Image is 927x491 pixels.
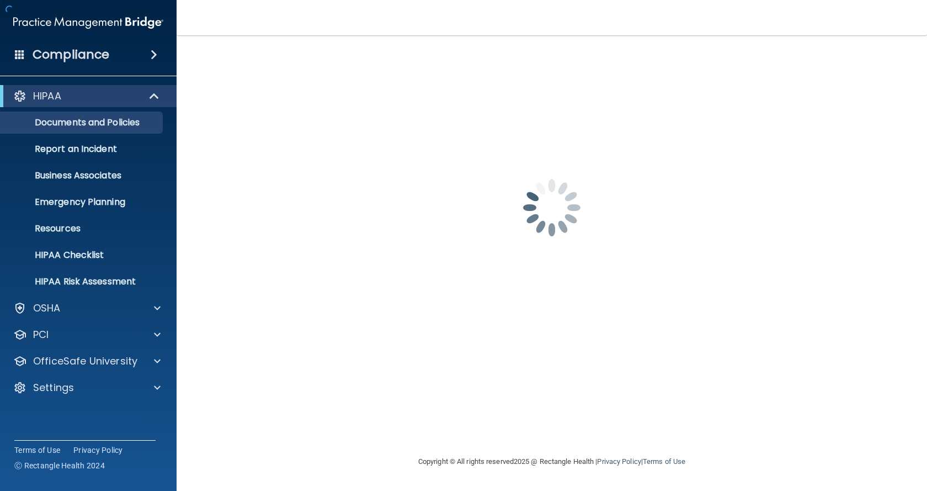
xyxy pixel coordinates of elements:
[14,445,60,456] a: Terms of Use
[33,381,74,394] p: Settings
[73,445,123,456] a: Privacy Policy
[13,12,163,34] img: PMB logo
[33,302,61,315] p: OSHA
[7,197,158,208] p: Emergency Planning
[7,250,158,261] p: HIPAA Checklist
[13,89,160,103] a: HIPAA
[7,117,158,128] p: Documents and Policies
[33,47,109,62] h4: Compliance
[13,381,161,394] a: Settings
[7,144,158,155] p: Report an Incident
[597,457,641,466] a: Privacy Policy
[7,223,158,234] p: Resources
[643,457,685,466] a: Terms of Use
[14,460,105,471] span: Ⓒ Rectangle Health 2024
[33,355,137,368] p: OfficeSafe University
[33,89,61,103] p: HIPAA
[350,444,753,479] div: Copyright © All rights reserved 2025 @ Rectangle Health | |
[33,328,49,341] p: PCI
[7,276,158,287] p: HIPAA Risk Assessment
[13,355,161,368] a: OfficeSafe University
[497,152,607,263] img: spinner.e123f6fc.gif
[13,328,161,341] a: PCI
[7,170,158,181] p: Business Associates
[13,302,161,315] a: OSHA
